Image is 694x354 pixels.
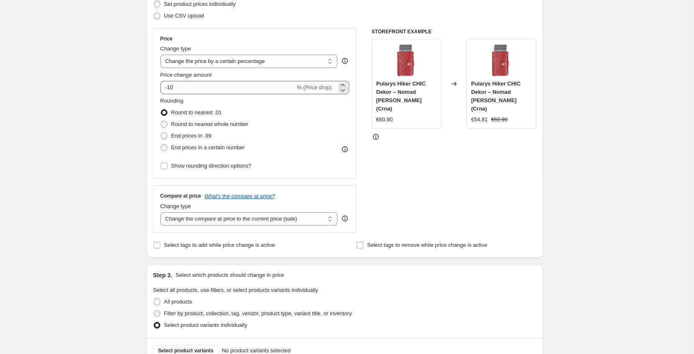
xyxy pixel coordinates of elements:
[341,214,349,223] div: help
[160,193,201,199] h3: Compare at price
[471,115,488,124] div: €54.81
[153,287,318,293] span: Select all products, use filters, or select products variants individually
[171,121,248,127] span: Round to nearest whole number
[171,133,212,139] span: End prices in .99
[372,28,537,35] h6: STOREFRONT EXAMPLE
[171,163,251,169] span: Show rounding direction options?
[297,84,332,90] span: % (Price drop)
[390,44,423,77] img: Hiker-chic-crvena_2_80x.png
[485,44,518,77] img: Hiker-chic-crvena_2_80x.png
[491,115,508,124] strike: €60.90
[205,193,275,199] button: What's the compare at price?
[171,109,222,115] span: Round to nearest .01
[367,242,487,248] span: Select tags to remove while price change is active
[153,271,172,279] h2: Step 3.
[341,57,349,65] div: help
[160,81,295,94] input: -15
[160,35,172,42] h3: Price
[164,310,352,316] span: Filter by product, collection, tag, vendor, product type, variant title, or inventory
[160,98,184,104] span: Rounding
[164,13,204,19] span: Use CSV upload
[160,45,191,52] span: Change type
[175,271,284,279] p: Select which products should change in price
[471,80,521,112] span: Pularys Hiker CHIC Dekor – Nomad [PERSON_NAME] (Crna)
[164,1,236,7] span: Set product prices individually
[158,347,214,354] span: Select product variants
[376,80,426,112] span: Pularys Hiker CHIC Dekor – Nomad [PERSON_NAME] (Crna)
[376,115,393,124] div: €60.90
[164,322,247,328] span: Select product variants individually
[164,299,192,305] span: All products
[160,203,191,209] span: Change type
[160,72,212,78] span: Price change amount
[171,144,245,151] span: End prices in a certain number
[164,242,275,248] span: Select tags to add while price change is active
